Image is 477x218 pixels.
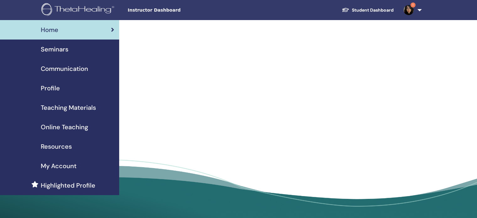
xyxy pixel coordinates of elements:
img: logo.png [41,3,116,17]
img: default.jpg [404,5,414,15]
span: My Account [41,161,77,171]
span: Seminars [41,45,68,54]
span: Instructor Dashboard [128,7,222,13]
span: Highlighted Profile [41,181,95,190]
span: 1 [411,3,416,8]
span: Home [41,25,58,35]
span: Communication [41,64,88,73]
img: graduation-cap-white.svg [342,7,349,13]
a: Student Dashboard [337,4,399,16]
span: Teaching Materials [41,103,96,112]
span: Resources [41,142,72,151]
span: Profile [41,83,60,93]
span: Online Teaching [41,122,88,132]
